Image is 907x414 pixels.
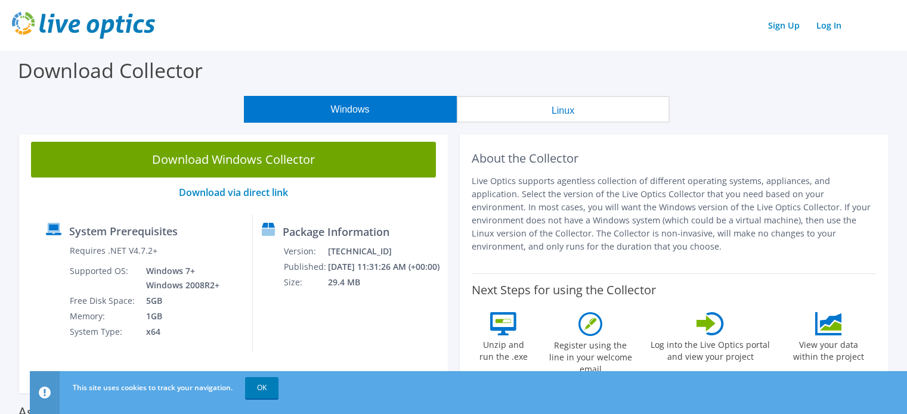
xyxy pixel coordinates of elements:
td: Supported OS: [69,263,137,293]
td: 5GB [137,293,222,309]
button: Linux [457,96,670,123]
label: Requires .NET V4.7.2+ [70,245,157,257]
a: Download via direct link [179,186,288,199]
span: This site uses cookies to track your navigation. [73,382,233,393]
td: Windows 7+ Windows 2008R2+ [137,263,222,293]
label: Package Information [283,226,389,238]
p: Live Optics supports agentless collection of different operating systems, appliances, and applica... [472,175,877,253]
td: 1GB [137,309,222,324]
td: 29.4 MB [327,275,442,290]
td: x64 [137,324,222,340]
h2: About the Collector [472,151,877,166]
td: Memory: [69,309,137,324]
td: Size: [283,275,327,290]
a: Sign Up [762,17,806,34]
td: Version: [283,244,327,259]
a: Download Windows Collector [31,142,436,178]
a: Log In [810,17,847,34]
a: OK [245,377,278,399]
td: Free Disk Space: [69,293,137,309]
button: Windows [244,96,457,123]
label: Download Collector [18,57,203,84]
label: Register using the line in your welcome email [546,336,635,375]
label: System Prerequisites [69,225,178,237]
img: live_optics_svg.svg [12,12,155,39]
label: Next Steps for using the Collector [472,283,656,297]
td: System Type: [69,324,137,340]
td: [DATE] 11:31:26 AM (+00:00) [327,259,442,275]
td: Published: [283,259,327,275]
label: Log into the Live Optics portal and view your project [650,335,770,363]
td: [TECHNICAL_ID] [327,244,442,259]
label: View your data within the project [785,335,871,363]
label: Unzip and run the .exe [476,335,531,363]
